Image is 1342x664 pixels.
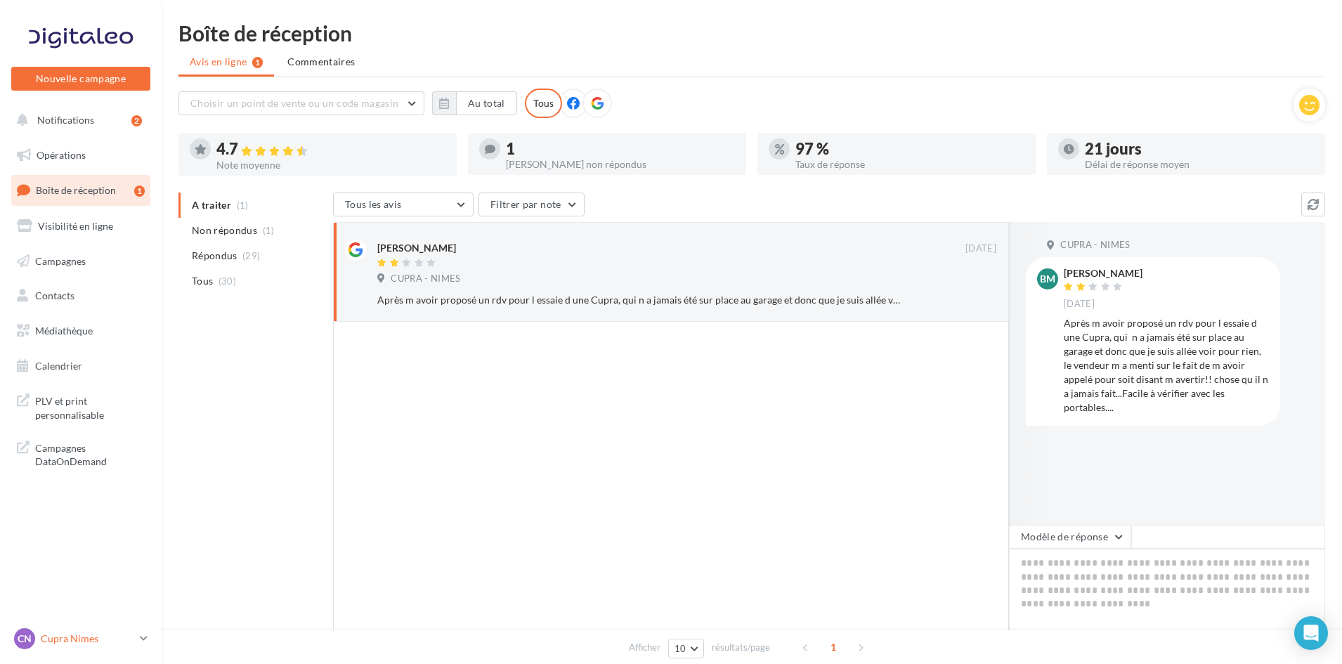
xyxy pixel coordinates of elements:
div: Boîte de réception [178,22,1325,44]
div: Délai de réponse moyen [1085,160,1314,169]
div: [PERSON_NAME] non répondus [506,160,735,169]
button: Choisir un point de vente ou un code magasin [178,91,424,115]
span: (30) [219,275,236,287]
a: Visibilité en ligne [8,211,153,241]
a: Contacts [8,281,153,311]
div: Après m avoir proposé un rdv pour l essaie d une Cupra, qui n a jamais été sur place au garage et... [1064,316,1269,415]
div: Après m avoir proposé un rdv pour l essaie d une Cupra, qui n a jamais été sur place au garage et... [377,293,905,307]
span: Opérations [37,149,86,161]
div: Note moyenne [216,160,445,170]
span: Notifications [37,114,94,126]
a: CN Cupra Nimes [11,625,150,652]
div: 4.7 [216,141,445,157]
a: Campagnes DataOnDemand [8,433,153,474]
div: 97 % [795,141,1024,157]
button: Modèle de réponse [1009,525,1131,549]
span: Non répondus [192,223,257,237]
span: (29) [242,250,260,261]
button: Au total [456,91,517,115]
button: Nouvelle campagne [11,67,150,91]
span: 1 [822,636,845,658]
span: Tous [192,274,213,288]
span: Tous les avis [345,198,402,210]
a: Médiathèque [8,316,153,346]
span: CUPRA - NIMES [1060,239,1130,252]
span: BM [1040,272,1055,286]
a: Calendrier [8,351,153,381]
span: Calendrier [35,360,82,372]
div: Open Intercom Messenger [1294,616,1328,650]
button: Notifications 2 [8,105,148,135]
span: Boîte de réception [36,184,116,196]
div: [PERSON_NAME] [1064,268,1142,278]
span: Choisir un point de vente ou un code magasin [190,97,398,109]
span: Visibilité en ligne [38,220,113,232]
button: 10 [668,639,704,658]
div: 1 [134,185,145,197]
span: PLV et print personnalisable [35,391,145,422]
span: [DATE] [965,242,996,255]
span: Campagnes [35,254,86,266]
span: 10 [675,643,686,654]
div: Taux de réponse [795,160,1024,169]
p: Cupra Nimes [41,632,134,646]
button: Tous les avis [333,193,474,216]
button: Au total [432,91,517,115]
button: Filtrer par note [478,193,585,216]
span: Médiathèque [35,325,93,337]
span: Afficher [629,641,660,654]
span: Contacts [35,289,74,301]
div: 21 jours [1085,141,1314,157]
a: Opérations [8,141,153,170]
div: 1 [506,141,735,157]
div: [PERSON_NAME] [377,241,456,255]
span: CUPRA - NIMES [391,273,460,285]
span: [DATE] [1064,298,1095,311]
div: Tous [525,89,562,118]
a: PLV et print personnalisable [8,386,153,427]
div: 2 [131,115,142,126]
a: Campagnes [8,247,153,276]
span: Répondus [192,249,237,263]
span: CN [18,632,32,646]
span: Campagnes DataOnDemand [35,438,145,469]
span: Commentaires [287,55,355,69]
span: résultats/page [712,641,770,654]
a: Boîte de réception1 [8,175,153,205]
span: (1) [263,225,275,236]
